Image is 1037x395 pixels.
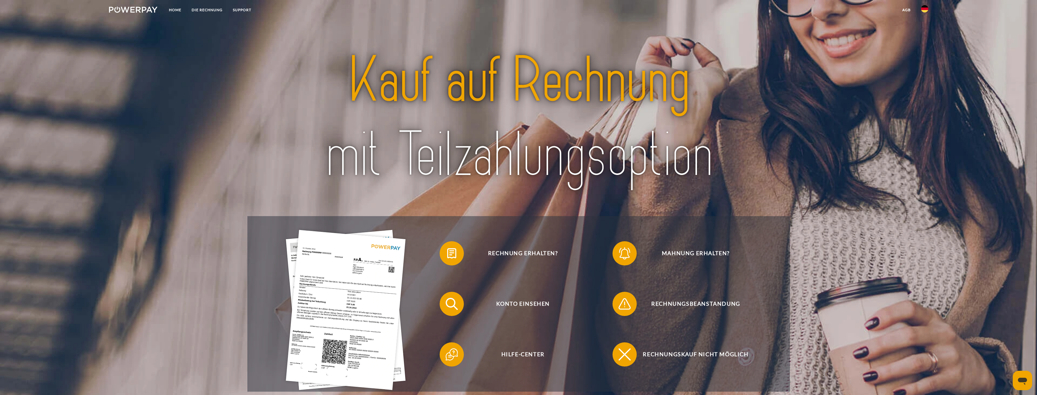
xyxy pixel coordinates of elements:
[613,241,770,265] button: Mahnung erhalten?
[444,296,459,311] img: qb_search.svg
[921,5,928,12] img: de
[617,246,632,261] img: qb_bell.svg
[440,241,597,265] button: Rechnung erhalten?
[440,342,597,367] button: Hilfe-Center
[449,292,597,316] span: Konto einsehen
[617,296,632,311] img: qb_warning.svg
[444,347,459,362] img: qb_help.svg
[613,342,770,367] button: Rechnungskauf nicht möglich
[228,5,256,15] a: SUPPORT
[440,292,597,316] button: Konto einsehen
[622,342,770,367] span: Rechnungskauf nicht möglich
[279,40,758,196] img: title-powerpay_de.svg
[897,5,916,15] a: agb
[622,241,770,265] span: Mahnung erhalten?
[1013,371,1032,390] iframe: Schaltfläche zum Öffnen des Messaging-Fensters
[286,230,406,390] img: single_invoice_powerpay_de.jpg
[164,5,187,15] a: Home
[187,5,228,15] a: DIE RECHNUNG
[622,292,770,316] span: Rechnungsbeanstandung
[109,7,158,13] img: logo-powerpay-white.svg
[613,292,770,316] button: Rechnungsbeanstandung
[449,241,597,265] span: Rechnung erhalten?
[617,347,632,362] img: qb_close.svg
[449,342,597,367] span: Hilfe-Center
[444,246,459,261] img: qb_bill.svg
